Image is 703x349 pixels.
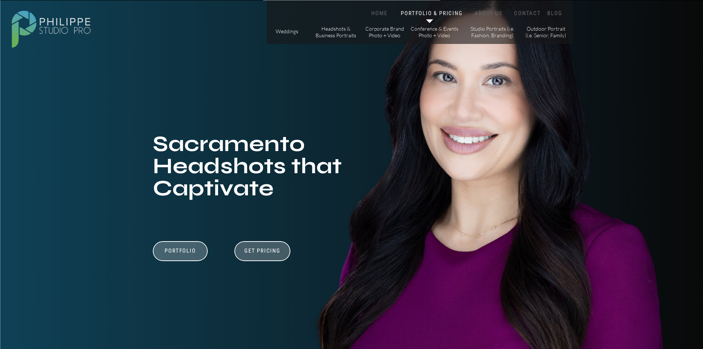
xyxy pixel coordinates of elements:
[473,10,504,17] a: ABOUT US
[274,28,300,36] a: Weddings
[364,10,395,17] a: HOME
[400,10,464,17] a: PORTFOLIO & PRICING
[513,10,543,17] a: CONTACT
[364,25,406,38] a: Corporate Brand Photo + Video
[242,247,283,256] a: Get Pricing
[525,25,567,38] a: Outdoor Portrait (i.e. Senior, Family)
[155,247,206,261] a: Portfolio
[153,133,360,206] h1: Sacramento Headshots that Captivate
[546,10,564,17] a: BLOG
[410,25,459,38] a: Conference & Events Photo + Video
[315,25,357,38] a: Headshots & Business Portraits
[468,25,517,38] a: Studio Portraits (i.e. Fashion, Branding)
